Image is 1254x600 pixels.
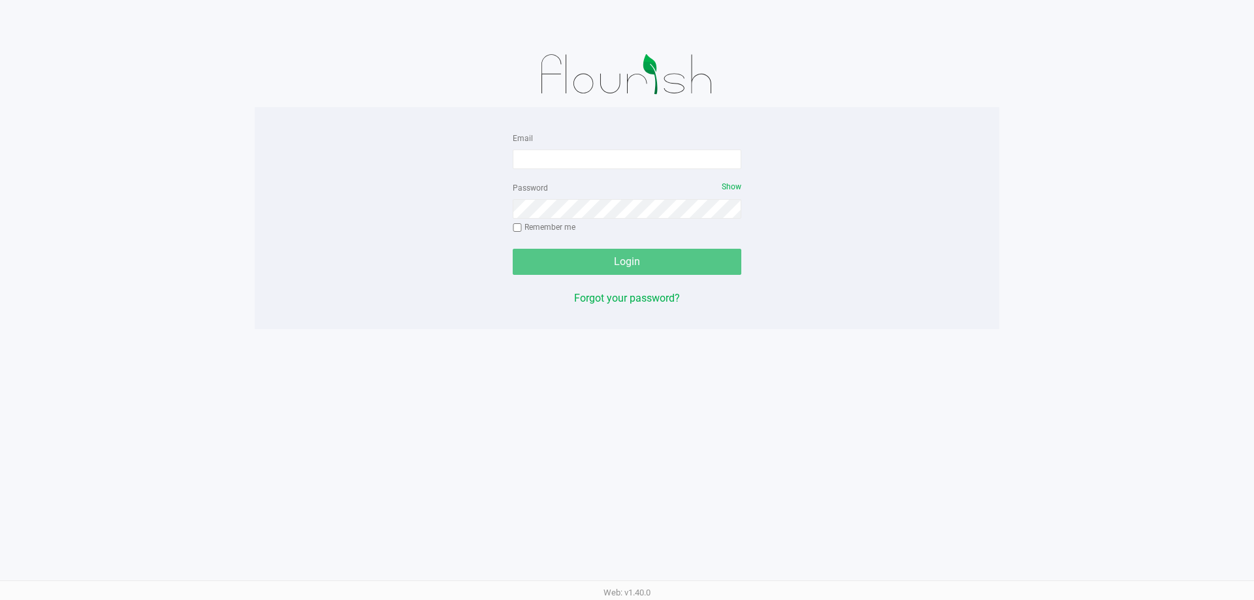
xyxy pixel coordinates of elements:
button: Forgot your password? [574,291,680,306]
label: Email [513,133,533,144]
span: Web: v1.40.0 [603,588,651,597]
input: Remember me [513,223,522,232]
label: Password [513,182,548,194]
span: Show [722,182,741,191]
label: Remember me [513,221,575,233]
